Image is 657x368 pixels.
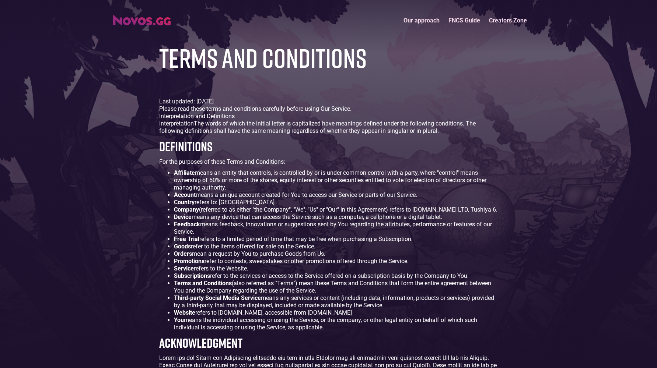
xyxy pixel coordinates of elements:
strong: Account [174,191,196,198]
p: Last updated: [DATE] Please read these terms and conditions carefully before using Our Service. I... [159,98,498,135]
li: means an entity that controls, is controlled by or is under common control with a party, where "c... [174,169,498,191]
li: refers to the Website. [174,265,498,272]
strong: Feedback [174,221,200,228]
li: means feedback, innovations or suggestions sent by You regarding the attributes, performance or f... [174,221,498,236]
h3: Acknowledgment [159,335,498,351]
li: (referred to as either "the Company", "We", "Us" or "Our" in this Agreement) refers to [DOMAIN_NA... [174,206,498,213]
li: refer to the items offered for sale on the Service. [174,243,498,250]
strong: Subscriptions [174,272,210,279]
strong: Promotions [174,258,205,265]
strong: Orders [174,250,192,257]
strong: Company [174,206,199,213]
strong: Free Trial [174,236,199,243]
a: Creators Zone [485,13,531,28]
li: means any services or content (including data, information, products or services) provided by a t... [174,294,498,309]
strong: Terms and Conditions [174,280,232,287]
strong: Goods [174,243,191,250]
li: (also referred as "Terms") mean these Terms and Conditions that form the entire agreement between... [174,280,498,294]
li: mean a request by You to purchase Goods from Us. [174,250,498,258]
li: refers to: [GEOGRAPHIC_DATA] [174,199,498,206]
li: refer to contests, sweepstakes or other promotions offered through the Service. [174,258,498,265]
p: For the purposes of these Terms and Conditions: [159,158,498,166]
li: refers to [DOMAIN_NAME], accessible from [DOMAIN_NAME] [174,309,498,316]
h1: Terms and conditions [159,43,367,72]
h3: Definitions [159,138,498,154]
li: means the individual accessing or using the Service, or the company, or other legal entity on beh... [174,316,498,331]
strong: Third-party Social Media Service [174,294,261,301]
a: Our approach [399,13,444,28]
strong: Website [174,309,195,316]
strong: You [174,316,184,323]
li: means a unique account created for You to access our Service or parts of our Service. [174,191,498,199]
strong: Country [174,199,195,206]
li: refer to the services or access to the Service offered on a subscription basis by the Company to ... [174,272,498,280]
strong: Device [174,213,192,220]
strong: Service [174,265,194,272]
strong: Affiliate [174,169,195,176]
a: FNCS Guide [444,13,485,28]
li: refers to a limited period of time that may be free when purchasing a Subscription. [174,236,498,243]
li: means any device that can access the Service such as a computer, a cellphone or a digital tablet. [174,213,498,221]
